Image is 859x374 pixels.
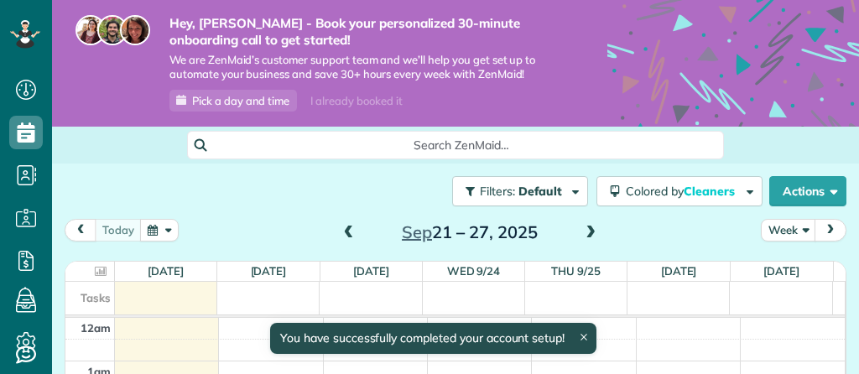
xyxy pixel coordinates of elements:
[270,323,596,354] div: You have successfully completed your account setup!
[596,176,763,206] button: Colored byCleaners
[75,15,106,45] img: maria-72a9807cf96188c08ef61303f053569d2e2a8a1cde33d635c8a3ac13582a053d.jpg
[251,264,287,278] a: [DATE]
[444,176,588,206] a: Filters: Default
[169,90,297,112] a: Pick a day and time
[447,264,501,278] a: Wed 9/24
[518,184,563,199] span: Default
[769,176,846,206] button: Actions
[192,94,289,107] span: Pick a day and time
[81,291,111,304] span: Tasks
[169,15,557,48] strong: Hey, [PERSON_NAME] - Book your personalized 30-minute onboarding call to get started!
[684,184,737,199] span: Cleaners
[95,219,142,242] button: today
[626,184,741,199] span: Colored by
[452,176,588,206] button: Filters: Default
[169,53,557,81] span: We are ZenMaid’s customer support team and we’ll help you get set up to automate your business an...
[353,264,389,278] a: [DATE]
[120,15,150,45] img: michelle-19f622bdf1676172e81f8f8fba1fb50e276960ebfe0243fe18214015130c80e4.jpg
[97,15,128,45] img: jorge-587dff0eeaa6aab1f244e6dc62b8924c3b6ad411094392a53c71c6c4a576187d.jpg
[300,91,412,112] div: I already booked it
[661,264,697,278] a: [DATE]
[148,264,184,278] a: [DATE]
[365,223,575,242] h2: 21 – 27, 2025
[763,264,799,278] a: [DATE]
[551,264,601,278] a: Thu 9/25
[81,321,111,335] span: 12am
[480,184,515,199] span: Filters:
[815,219,846,242] button: next
[402,221,432,242] span: Sep
[761,219,816,242] button: Week
[65,219,96,242] button: prev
